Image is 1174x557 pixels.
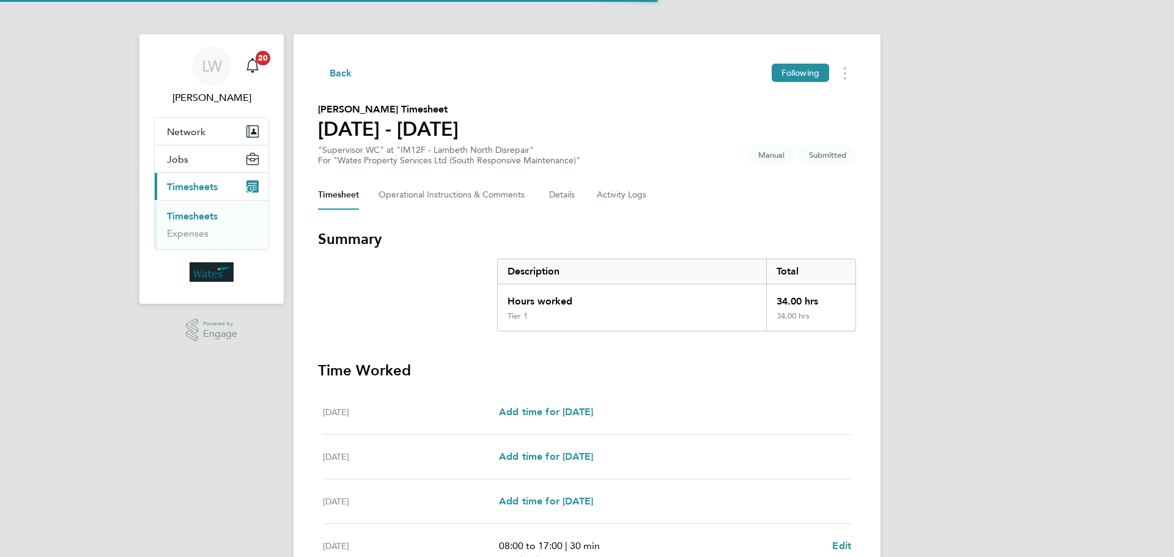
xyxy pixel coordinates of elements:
span: Edit [832,540,851,551]
button: Timesheet [318,180,359,210]
span: Add time for [DATE] [499,406,593,418]
a: Go to home page [154,262,269,282]
div: Description [498,259,766,284]
span: 20 [256,51,270,65]
span: Network [167,126,205,138]
a: Add time for [DATE] [499,449,593,464]
button: Network [155,118,268,145]
span: Add time for [DATE] [499,495,593,507]
span: | [565,540,567,551]
a: 20 [240,46,265,86]
button: Timesheets [155,173,268,200]
h2: [PERSON_NAME] Timesheet [318,102,459,117]
div: 34.00 hrs [766,311,855,331]
div: For "Wates Property Services Ltd (South Responsive Maintenance)" [318,155,580,166]
div: 34.00 hrs [766,284,855,311]
div: Tier 1 [508,311,528,321]
span: Jobs [167,153,188,165]
span: 08:00 to 17:00 [499,540,563,551]
button: Jobs [155,146,268,172]
button: Operational Instructions & Comments [378,180,530,210]
span: LW [202,58,222,74]
button: Following [772,64,829,82]
span: 30 min [570,540,600,551]
nav: Main navigation [139,34,284,304]
a: Expenses [167,227,209,239]
button: Activity Logs [597,180,648,210]
h3: Time Worked [318,361,856,380]
img: wates-logo-retina.png [190,262,234,282]
div: Summary [497,259,856,331]
button: Timesheets Menu [834,64,856,83]
button: Back [318,65,352,81]
a: Edit [832,539,851,553]
span: This timesheet was manually created. [748,145,794,165]
div: Hours worked [498,284,766,311]
div: [DATE] [323,494,499,509]
span: Powered by [203,319,237,329]
span: Back [330,66,352,81]
div: Total [766,259,855,284]
span: Add time for [DATE] [499,451,593,462]
button: Details [549,180,577,210]
h3: Summary [318,229,856,249]
span: Lauren Wood [154,90,269,105]
span: Following [781,67,819,78]
a: Add time for [DATE] [499,405,593,419]
a: Add time for [DATE] [499,494,593,509]
a: Powered byEngage [186,319,238,342]
span: Engage [203,329,237,339]
a: Timesheets [167,210,218,222]
div: [DATE] [323,449,499,464]
div: [DATE] [323,405,499,419]
span: This timesheet is Submitted. [799,145,856,165]
span: Timesheets [167,181,218,193]
div: "Supervisor WC" at "IM12F - Lambeth North Disrepair" [318,145,580,166]
div: Timesheets [155,200,268,249]
a: LW[PERSON_NAME] [154,46,269,105]
h1: [DATE] - [DATE] [318,117,459,141]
